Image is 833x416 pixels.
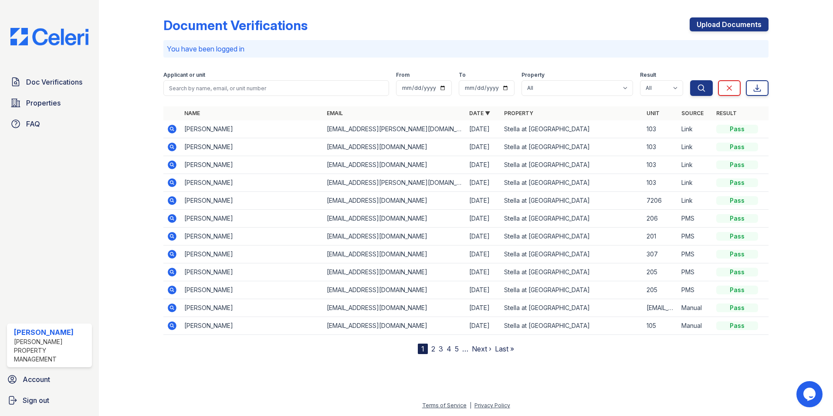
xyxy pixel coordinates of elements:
td: [EMAIL_ADDRESS][DOMAIN_NAME] [323,228,466,246]
div: [PERSON_NAME] [14,327,88,338]
td: 103 [643,156,678,174]
td: [PERSON_NAME] [181,156,323,174]
div: Pass [716,125,758,133]
a: Upload Documents [690,17,769,31]
div: Pass [716,143,758,151]
a: Property [504,110,533,116]
td: 103 [643,174,678,192]
a: Doc Verifications [7,73,92,91]
td: Stella at [GEOGRAPHIC_DATA] [501,228,643,246]
iframe: chat widget [796,381,824,407]
td: 206 [643,210,678,228]
td: [DATE] [466,210,501,228]
a: Account [3,371,95,388]
a: Result [716,110,737,116]
a: Unit [647,110,660,116]
td: Stella at [GEOGRAPHIC_DATA] [501,281,643,299]
td: [DATE] [466,174,501,192]
td: [DATE] [466,246,501,263]
a: 3 [439,344,443,353]
td: 205 [643,263,678,281]
td: [DATE] [466,228,501,246]
td: Link [678,156,713,174]
td: [DATE] [466,156,501,174]
div: Pass [716,214,758,223]
span: … [462,344,468,354]
td: [PERSON_NAME] [181,228,323,246]
td: 103 [643,120,678,138]
td: Stella at [GEOGRAPHIC_DATA] [501,174,643,192]
td: [DATE] [466,263,501,281]
p: You have been logged in [167,44,765,54]
td: Stella at [GEOGRAPHIC_DATA] [501,210,643,228]
td: [PERSON_NAME] [181,174,323,192]
span: Sign out [23,395,49,406]
span: Account [23,374,50,385]
td: [EMAIL_ADDRESS][DOMAIN_NAME] [323,281,466,299]
div: Pass [716,250,758,259]
label: To [459,72,466,78]
td: Manual [678,317,713,335]
td: [PERSON_NAME] [181,317,323,335]
div: Pass [716,232,758,241]
td: [PERSON_NAME] [181,246,323,263]
td: 205 [643,281,678,299]
span: FAQ [26,119,40,129]
input: Search by name, email, or unit number [163,80,389,96]
td: [EMAIL_ADDRESS][DOMAIN_NAME] [323,156,466,174]
td: [EMAIL_ADDRESS][DOMAIN_NAME] [643,299,678,317]
td: PMS [678,263,713,281]
a: FAQ [7,115,92,133]
td: Stella at [GEOGRAPHIC_DATA] [501,192,643,210]
td: 307 [643,246,678,263]
div: Pass [716,160,758,169]
label: Property [521,72,545,78]
td: Link [678,138,713,156]
div: [PERSON_NAME] Property Management [14,338,88,364]
td: PMS [678,246,713,263]
div: Pass [716,303,758,312]
td: Stella at [GEOGRAPHIC_DATA] [501,120,643,138]
a: 4 [447,344,451,353]
td: [DATE] [466,299,501,317]
div: Pass [716,321,758,330]
td: Stella at [GEOGRAPHIC_DATA] [501,317,643,335]
a: Sign out [3,392,95,409]
a: Properties [7,94,92,112]
td: 7206 [643,192,678,210]
div: Document Verifications [163,17,308,33]
a: Name [184,110,200,116]
td: PMS [678,210,713,228]
td: PMS [678,228,713,246]
a: Next › [472,344,491,353]
td: [EMAIL_ADDRESS][DOMAIN_NAME] [323,210,466,228]
td: Stella at [GEOGRAPHIC_DATA] [501,299,643,317]
a: Last » [495,344,514,353]
td: [EMAIL_ADDRESS][DOMAIN_NAME] [323,138,466,156]
div: | [470,402,471,409]
td: [EMAIL_ADDRESS][DOMAIN_NAME] [323,299,466,317]
td: Stella at [GEOGRAPHIC_DATA] [501,246,643,263]
span: Doc Verifications [26,77,82,87]
td: Stella at [GEOGRAPHIC_DATA] [501,138,643,156]
td: [PERSON_NAME] [181,138,323,156]
td: [EMAIL_ADDRESS][DOMAIN_NAME] [323,263,466,281]
td: Manual [678,299,713,317]
td: [EMAIL_ADDRESS][DOMAIN_NAME] [323,246,466,263]
a: Source [681,110,704,116]
td: [PERSON_NAME] [181,263,323,281]
td: Stella at [GEOGRAPHIC_DATA] [501,156,643,174]
a: 2 [431,344,435,353]
td: [PERSON_NAME] [181,120,323,138]
td: PMS [678,281,713,299]
a: Terms of Service [422,402,467,409]
td: [PERSON_NAME] [181,299,323,317]
td: [DATE] [466,120,501,138]
div: Pass [716,268,758,276]
td: Link [678,192,713,210]
td: [DATE] [466,138,501,156]
td: [PERSON_NAME] [181,192,323,210]
a: Email [327,110,343,116]
td: [EMAIL_ADDRESS][PERSON_NAME][DOMAIN_NAME] [323,120,466,138]
a: Date ▼ [469,110,490,116]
